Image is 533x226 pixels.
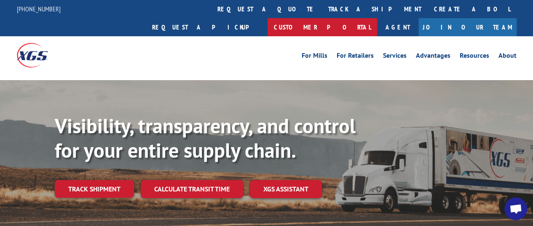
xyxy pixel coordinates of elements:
[250,180,322,198] a: XGS ASSISTANT
[383,52,407,62] a: Services
[55,180,134,198] a: Track shipment
[416,52,450,62] a: Advantages
[146,18,268,36] a: Request a pickup
[498,52,517,62] a: About
[302,52,327,62] a: For Mills
[268,18,377,36] a: Customer Portal
[418,18,517,36] a: Join Our Team
[377,18,418,36] a: Agent
[337,52,374,62] a: For Retailers
[141,180,243,198] a: Calculate transit time
[460,52,489,62] a: Resources
[504,197,527,220] div: Open chat
[55,113,356,163] b: Visibility, transparency, and control for your entire supply chain.
[17,5,61,13] a: [PHONE_NUMBER]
